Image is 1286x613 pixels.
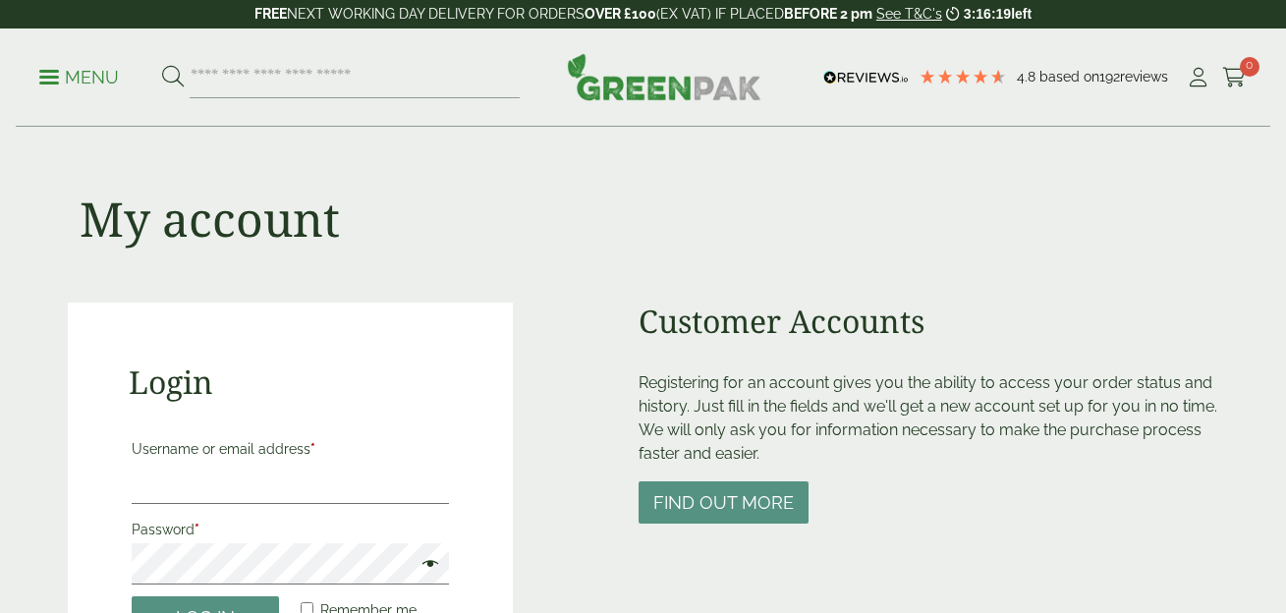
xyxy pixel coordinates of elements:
img: GreenPak Supplies [567,53,761,100]
span: 4.8 [1017,69,1039,84]
span: left [1011,6,1032,22]
span: 0 [1240,57,1259,77]
span: Based on [1039,69,1099,84]
i: Cart [1222,68,1247,87]
p: Menu [39,66,119,89]
strong: OVER £100 [585,6,656,22]
i: My Account [1186,68,1210,87]
h2: Customer Accounts [639,303,1219,340]
label: Username or email address [132,435,449,463]
span: 192 [1099,69,1120,84]
label: Password [132,516,449,543]
span: reviews [1120,69,1168,84]
strong: BEFORE 2 pm [784,6,872,22]
span: 3:16:19 [964,6,1011,22]
a: 0 [1222,63,1247,92]
h2: Login [129,363,452,401]
div: 4.8 Stars [919,68,1007,85]
p: Registering for an account gives you the ability to access your order status and history. Just fi... [639,371,1219,466]
a: See T&C's [876,6,942,22]
h1: My account [80,191,340,248]
a: Find out more [639,494,809,513]
strong: FREE [254,6,287,22]
button: Find out more [639,481,809,524]
img: REVIEWS.io [823,71,909,84]
a: Menu [39,66,119,85]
